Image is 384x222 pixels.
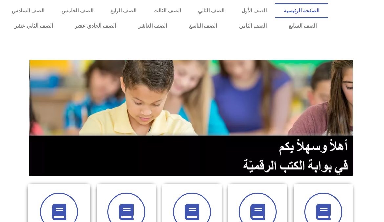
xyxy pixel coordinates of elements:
a: الصفحة الرئيسية [275,3,328,18]
a: الصف الثامن [228,18,278,33]
a: الصف السادس [3,3,53,18]
a: الصف الحادي عشر [64,18,127,33]
a: الصف الثاني عشر [3,18,64,33]
a: الصف الثالث [145,3,189,18]
a: الصف الأول [233,3,275,18]
a: الصف العاشر [127,18,178,33]
a: الصف الخامس [53,3,102,18]
a: الصف الرابع [102,3,145,18]
a: الصف السابع [278,18,328,33]
a: الصف التاسع [178,18,228,33]
a: الصف الثاني [189,3,233,18]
